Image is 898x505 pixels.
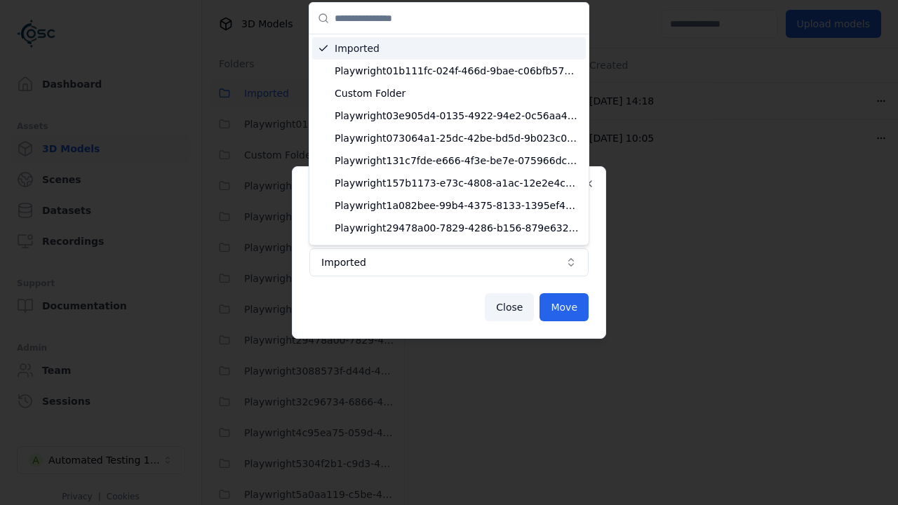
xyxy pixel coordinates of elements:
[335,131,580,145] span: Playwright073064a1-25dc-42be-bd5d-9b023c0ea8dd
[335,86,580,100] span: Custom Folder
[335,41,580,55] span: Imported
[335,243,580,257] span: Playwright3088573f-d44d-455e-85f6-006cb06f31fb
[335,198,580,213] span: Playwright1a082bee-99b4-4375-8133-1395ef4c0af5
[335,154,580,168] span: Playwright131c7fde-e666-4f3e-be7e-075966dc97bc
[335,64,580,78] span: Playwright01b111fc-024f-466d-9bae-c06bfb571c6d
[309,34,589,245] div: Suggestions
[335,109,580,123] span: Playwright03e905d4-0135-4922-94e2-0c56aa41bf04
[335,176,580,190] span: Playwright157b1173-e73c-4808-a1ac-12e2e4cec217
[335,221,580,235] span: Playwright29478a00-7829-4286-b156-879e6320140f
